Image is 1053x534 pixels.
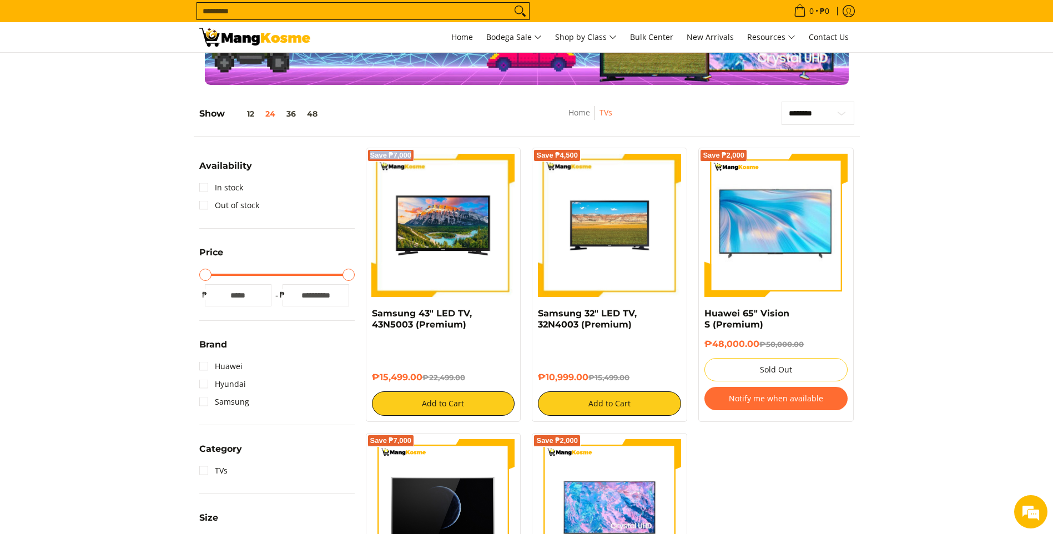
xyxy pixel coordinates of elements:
[481,22,547,52] a: Bodega Sale
[199,179,243,197] a: In stock
[747,31,795,44] span: Resources
[199,108,323,119] h5: Show
[703,152,744,159] span: Save ₱2,000
[199,340,227,349] span: Brand
[199,513,218,522] span: Size
[687,32,734,42] span: New Arrivals
[372,154,515,297] img: samsung-43-inch-led-tv-full-view- mang-kosme
[199,248,223,265] summary: Open
[568,107,590,118] a: Home
[555,31,617,44] span: Shop by Class
[759,340,804,349] del: ₱50,000.00
[630,32,673,42] span: Bulk Center
[64,140,153,252] span: We're online!
[6,303,211,342] textarea: Type your message and hit 'Enter'
[451,32,473,42] span: Home
[624,22,679,52] a: Bulk Center
[550,22,622,52] a: Shop by Class
[372,372,515,383] h6: ₱15,499.00
[321,22,854,52] nav: Main Menu
[808,7,815,15] span: 0
[277,289,288,300] span: ₱
[199,248,223,257] span: Price
[199,28,310,47] img: TVs - Premium Television Brands l Mang Kosme
[281,109,301,118] button: 36
[818,7,831,15] span: ₱0
[809,32,849,42] span: Contact Us
[199,357,243,375] a: Huawei
[704,339,848,350] h6: ₱48,000.00
[199,375,246,393] a: Hyundai
[704,159,848,290] img: huawei-s-65-inch-4k-lcd-display-tv-full-view-mang-kosme
[58,62,187,77] div: Chat with us now
[182,6,209,32] div: Minimize live chat window
[199,162,252,170] span: Availability
[370,437,412,444] span: Save ₱7,000
[742,22,801,52] a: Resources
[199,393,249,411] a: Samsung
[538,391,681,416] button: Add to Cart
[704,308,789,330] a: Huawei 65" Vision S (Premium)
[538,154,681,297] img: samsung-32-inch-led-tv-full-view-mang-kosme
[790,5,833,17] span: •
[508,106,673,131] nav: Breadcrumbs
[199,462,228,480] a: TVs
[536,437,578,444] span: Save ₱2,000
[599,107,612,118] a: TVs
[446,22,478,52] a: Home
[370,152,412,159] span: Save ₱7,000
[199,289,210,300] span: ₱
[536,152,578,159] span: Save ₱4,500
[538,308,637,330] a: Samsung 32" LED TV, 32N4003 (Premium)
[199,197,259,214] a: Out of stock
[803,22,854,52] a: Contact Us
[372,308,472,330] a: Samsung 43" LED TV, 43N5003 (Premium)
[538,372,681,383] h6: ₱10,999.00
[681,22,739,52] a: New Arrivals
[260,109,281,118] button: 24
[225,109,260,118] button: 12
[704,358,848,381] button: Sold Out
[199,162,252,179] summary: Open
[199,445,242,454] span: Category
[511,3,529,19] button: Search
[704,387,848,410] button: Notify me when available
[372,391,515,416] button: Add to Cart
[486,31,542,44] span: Bodega Sale
[422,373,465,382] del: ₱22,499.00
[301,109,323,118] button: 48
[199,445,242,462] summary: Open
[588,373,629,382] del: ₱15,499.00
[199,513,218,531] summary: Open
[199,340,227,357] summary: Open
